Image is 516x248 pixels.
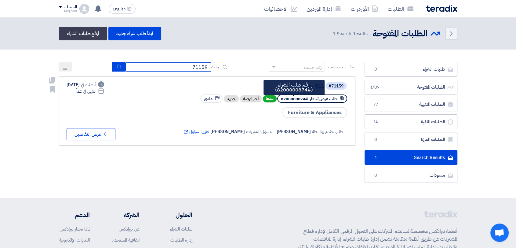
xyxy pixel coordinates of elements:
[490,224,509,242] a: Open chat
[310,96,337,102] span: طلب عرض أسعار
[277,128,311,135] span: [PERSON_NAME]
[202,83,324,89] a: Furniture - 911
[64,5,77,10] div: الحساب
[59,27,107,40] a: أرفع طلبات الشراء
[83,88,96,94] span: ينتهي في
[113,7,125,11] span: English
[302,2,346,16] a: إدارة الموردين
[372,28,427,40] h2: الطلبات المفتوحة
[278,81,310,89] span: رقم طلب الشراء
[76,88,104,94] div: غداً
[372,66,380,72] span: 0
[119,226,140,232] a: عن تيرادكس
[372,102,380,108] span: 77
[281,96,308,102] span: #8200000874
[210,128,245,135] span: [PERSON_NAME]
[304,64,322,71] div: رتب حسب
[372,119,380,125] span: 14
[108,210,140,220] li: الشركة
[211,64,219,70] span: بحث
[372,155,380,161] span: 1
[224,95,239,102] div: جديد
[383,2,418,16] a: الطلبات
[365,132,457,147] a: الطلبات المميزة0
[328,64,345,70] span: رتب حسب
[372,84,380,91] span: 1709
[312,128,343,135] span: طلب مقدم بواسطة
[158,210,192,220] li: الحلول
[246,128,272,135] span: مسؤل المشتريات
[372,137,380,143] span: 0
[60,226,90,232] a: لماذا تختار تيرادكس
[329,84,343,88] div: #71159
[282,107,347,118] span: Furniture & Appliances
[125,62,211,72] input: ابحث بعنوان أو رقم الطلب
[365,168,457,183] a: مسودات0
[365,150,457,165] a: Search Results1
[365,62,457,77] a: طلبات الشراء0
[259,2,302,16] a: الاحصائيات
[365,80,457,95] a: الطلبات المفتوحة1709
[59,9,77,13] div: Mirghani
[204,96,213,102] span: عادي
[170,237,192,243] a: إدارة الطلبات
[81,82,96,88] span: أنشئت في
[108,27,161,40] a: ابدأ طلب شراء جديد
[372,172,380,179] span: 0
[365,97,457,112] a: الطلبات المنتهية77
[346,2,383,16] a: الأوردرات
[333,30,336,37] span: 1
[275,86,313,94] span: (#8200000874)
[240,95,262,102] div: أخر فرصة
[59,237,90,243] a: الندوات الإلكترونية
[365,114,457,129] a: الطلبات الملغية14
[59,210,90,220] li: الدعم
[426,5,457,12] img: Teradix logo
[109,4,136,14] button: English
[67,128,115,140] button: عرض التفاصيل
[263,95,277,102] span: نشط
[112,237,140,243] a: اتفاقية المستخدم
[183,128,209,135] span: تغيير المسؤول
[79,4,89,14] img: profile_test.png
[170,226,192,232] a: طلبات الشراء
[67,82,104,88] div: [DATE]
[333,30,368,37] span: Search Results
